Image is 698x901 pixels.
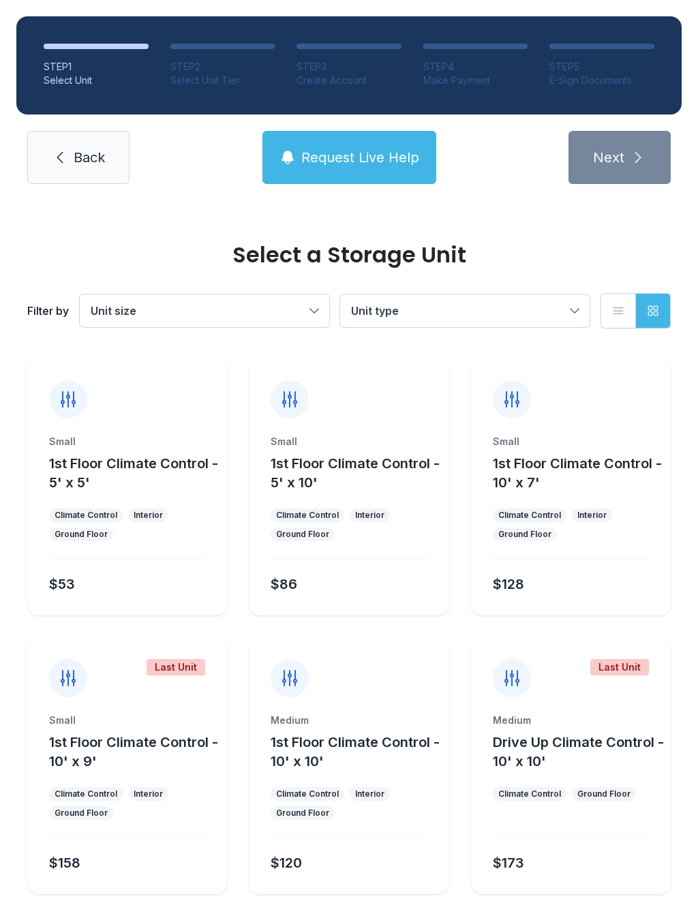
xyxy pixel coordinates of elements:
div: $120 [271,853,302,872]
button: 1st Floor Climate Control - 5' x 5' [49,454,222,492]
div: Ground Floor [276,808,329,819]
div: $128 [493,575,524,594]
button: Unit type [340,294,590,327]
span: 1st Floor Climate Control - 10' x 7' [493,455,662,491]
button: 1st Floor Climate Control - 10' x 10' [271,733,443,771]
span: 1st Floor Climate Control - 5' x 10' [271,455,440,491]
div: Interior [134,510,163,521]
div: Climate Control [55,510,117,521]
div: STEP 2 [170,60,275,74]
div: Small [49,435,205,448]
div: Ground Floor [55,529,108,540]
div: Make Payment [423,74,528,87]
div: $158 [49,853,80,872]
div: Small [271,435,427,448]
button: 1st Floor Climate Control - 10' x 9' [49,733,222,771]
div: Climate Control [498,510,561,521]
div: Filter by [27,303,69,319]
span: 1st Floor Climate Control - 10' x 9' [49,734,218,769]
div: STEP 1 [44,60,149,74]
div: Ground Floor [577,789,631,799]
div: Climate Control [276,789,339,799]
div: $53 [49,575,75,594]
div: Interior [355,510,384,521]
div: Medium [271,714,427,727]
div: STEP 3 [297,60,401,74]
div: Ground Floor [498,529,551,540]
span: 1st Floor Climate Control - 10' x 10' [271,734,440,769]
div: $173 [493,853,524,872]
div: Ground Floor [55,808,108,819]
div: Select Unit Tier [170,74,275,87]
div: Select a Storage Unit [27,244,671,266]
button: Drive Up Climate Control - 10' x 10' [493,733,665,771]
div: Select Unit [44,74,149,87]
div: Climate Control [55,789,117,799]
div: Ground Floor [276,529,329,540]
div: Last Unit [590,659,649,675]
div: Interior [355,789,384,799]
div: Climate Control [498,789,561,799]
button: 1st Floor Climate Control - 10' x 7' [493,454,665,492]
div: Small [493,435,649,448]
div: STEP 4 [423,60,528,74]
div: Medium [493,714,649,727]
span: Unit type [351,304,399,318]
div: E-Sign Documents [549,74,654,87]
div: Interior [134,789,163,799]
button: Unit size [80,294,329,327]
div: Create Account [297,74,401,87]
span: 1st Floor Climate Control - 5' x 5' [49,455,218,491]
div: Climate Control [276,510,339,521]
span: Unit size [91,304,136,318]
span: Request Live Help [301,148,419,167]
span: Drive Up Climate Control - 10' x 10' [493,734,664,769]
span: Next [593,148,624,167]
div: Interior [577,510,607,521]
div: $86 [271,575,297,594]
button: 1st Floor Climate Control - 5' x 10' [271,454,443,492]
div: Small [49,714,205,727]
div: Last Unit [147,659,205,675]
span: Back [74,148,105,167]
div: STEP 5 [549,60,654,74]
